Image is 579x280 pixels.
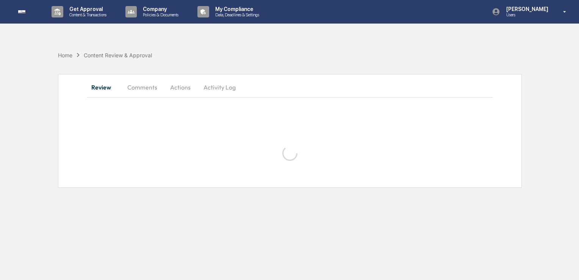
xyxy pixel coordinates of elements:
div: Home [58,52,72,58]
div: Content Review & Approval [84,52,152,58]
p: Policies & Documents [137,12,182,17]
img: logo [18,10,36,13]
p: Get Approval [63,6,110,12]
p: My Compliance [209,6,263,12]
button: Review [87,78,121,96]
p: Company [137,6,182,12]
p: Data, Deadlines & Settings [209,12,263,17]
p: Users [500,12,552,17]
div: secondary tabs example [87,78,493,96]
button: Actions [163,78,197,96]
p: [PERSON_NAME] [500,6,552,12]
p: Content & Transactions [63,12,110,17]
button: Comments [121,78,163,96]
button: Activity Log [197,78,242,96]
